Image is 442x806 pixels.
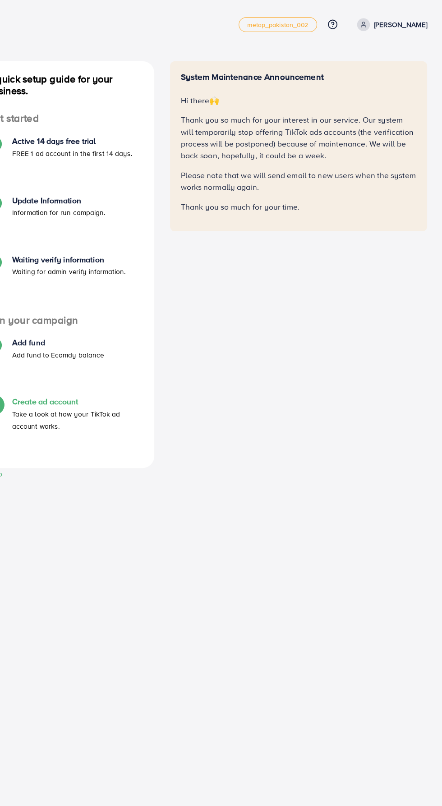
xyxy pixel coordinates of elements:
li: Create ad account [14,363,178,417]
h4: Active 14 days free trial [48,125,158,133]
h4: Waiting verify information [48,233,152,242]
h4: A quick setup guide for your business. [14,67,178,88]
p: Please note that we will send email to new users when the system works normally again. [203,155,418,176]
p: Add fund to Ecomdy balance [48,319,132,330]
h4: Add fund [48,309,132,317]
p: [PERSON_NAME] [379,17,428,28]
p: Hi there [203,86,418,97]
li: Active 14 days free trial [14,125,178,179]
p: Information for run campaign. [48,189,134,200]
h4: Create ad account [48,363,167,371]
p: Take a look at how your TikTok ad account works. [48,373,167,395]
span: 5 [30,365,34,375]
p: Thank you so much for your interest in our service. Our system will temporarily stop offering Tik... [203,104,418,147]
p: Thank you so much for your time. [203,183,418,194]
div: Help [14,428,39,438]
p: Waiting for admin verify information. [48,243,152,254]
p: FREE 1 ad account in the first 14 days. [48,135,158,146]
li: Add fund [14,309,178,363]
h4: Update Information [48,179,134,188]
h4: Get started [14,103,178,114]
h4: Run your campaign [14,287,178,298]
span: 🙌 [228,87,237,96]
li: Waiting verify information [14,233,178,287]
a: [PERSON_NAME] [360,17,428,28]
a: metap_pakistan_002 [255,16,327,29]
li: Update Information [14,179,178,233]
span: metap_pakistan_002 [263,20,319,26]
h5: System Maintenance Announcement [203,66,418,75]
